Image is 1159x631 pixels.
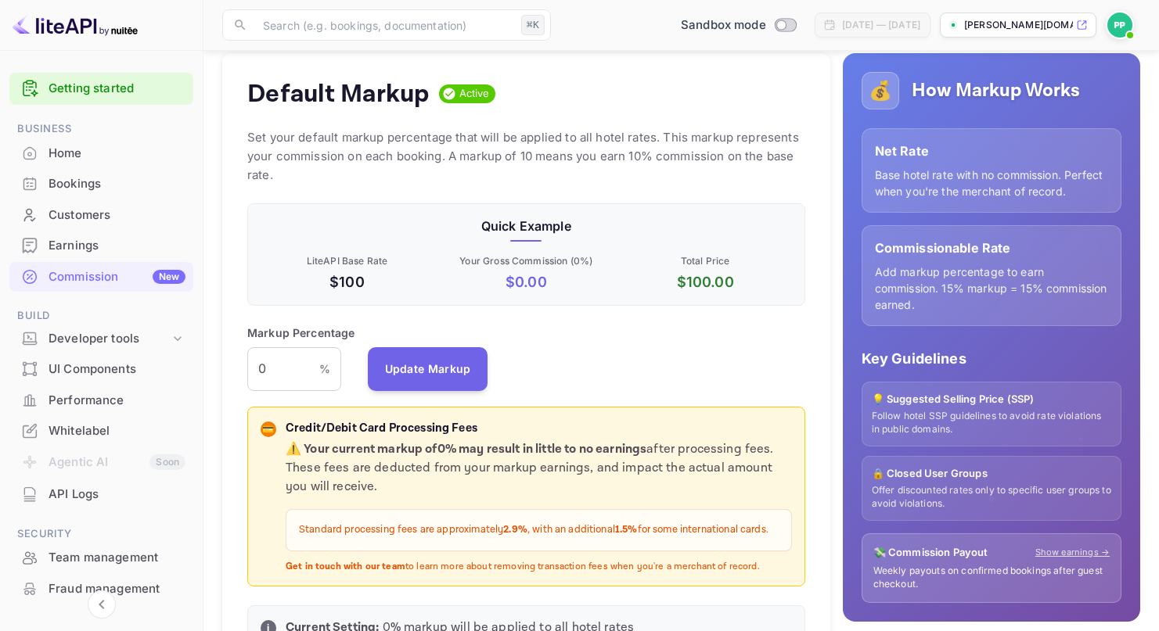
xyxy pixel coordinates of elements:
[619,254,792,268] p: Total Price
[286,561,792,574] p: to learn more about removing transaction fees when you're a merchant of record.
[9,169,193,198] a: Bookings
[9,385,193,416] div: Performance
[9,385,193,414] a: Performance
[286,440,792,497] p: after processing fees. These fees are deducted from your markup earnings, and impact the actual a...
[49,580,185,598] div: Fraud management
[262,422,274,436] p: 💳
[49,145,185,163] div: Home
[912,78,1080,103] h5: How Markup Works
[261,217,792,235] p: Quick Example
[247,128,805,185] p: Set your default markup percentage that will be applied to all hotel rates. This markup represent...
[254,9,515,41] input: Search (e.g. bookings, documentation)
[9,543,193,573] div: Team management
[286,561,405,572] strong: Get in touch with our team
[9,231,193,260] a: Earnings
[9,200,193,229] a: Customers
[875,238,1108,257] p: Commissionable Rate
[9,262,193,291] a: CommissionNew
[9,231,193,261] div: Earnings
[9,479,193,508] a: API Logs
[9,354,193,383] a: UI Components
[286,420,792,438] p: Credit/Debit Card Processing Fees
[875,142,1108,160] p: Net Rate
[9,354,193,385] div: UI Components
[49,360,185,378] div: UI Components
[9,479,193,510] div: API Logs
[862,348,1121,369] p: Key Guidelines
[319,360,330,377] p: %
[49,330,170,348] div: Developer tools
[869,77,892,105] p: 💰
[9,525,193,543] span: Security
[49,392,185,410] div: Performance
[49,422,185,440] div: Whitelabel
[9,416,193,446] div: Whitelabel
[872,484,1111,511] p: Offer discounted rates only to specific user groups to avoid violations.
[872,466,1111,482] p: 🔒 Closed User Groups
[440,254,613,268] p: Your Gross Commission ( 0 %)
[368,347,488,391] button: Update Markup
[13,13,138,38] img: LiteAPI logo
[247,324,355,341] p: Markup Percentage
[9,169,193,199] div: Bookings
[1035,546,1110,559] a: Show earnings →
[872,392,1111,407] p: 💡 Suggested Selling Price (SSP)
[261,271,434,292] p: $100
[873,565,1110,591] p: Weekly payouts on confirmed bookings after guest checkout.
[503,523,527,536] strong: 2.9%
[875,167,1108,199] p: Base hotel rate with no commission. Perfect when you're the merchant of record.
[49,611,185,629] div: Audit logs
[521,15,545,35] div: ⌘K
[9,138,193,167] a: Home
[88,590,116,618] button: Collapse navigation
[9,574,193,604] div: Fraud management
[964,18,1073,32] p: [PERSON_NAME][DOMAIN_NAME]...
[440,271,613,292] p: $ 0.00
[49,175,185,193] div: Bookings
[842,18,920,32] div: [DATE] — [DATE]
[49,206,185,224] div: Customers
[9,307,193,324] span: Build
[453,86,496,102] span: Active
[1107,13,1132,38] img: Paul Peddrick
[49,80,185,98] a: Getting started
[247,347,319,391] input: 0
[49,549,185,567] div: Team management
[619,271,792,292] p: $ 100.00
[615,523,638,536] strong: 1.5%
[681,16,766,34] span: Sandbox mode
[9,138,193,169] div: Home
[247,78,430,109] h4: Default Markup
[873,545,988,561] p: 💸 Commission Payout
[286,441,646,457] strong: ⚠️ Your current markup of 0 % may result in little to no earnings
[9,574,193,603] a: Fraud management
[9,120,193,138] span: Business
[49,486,185,504] div: API Logs
[153,270,185,284] div: New
[9,416,193,445] a: Whitelabel
[675,16,802,34] div: Switch to Production mode
[875,264,1108,313] p: Add markup percentage to earn commission. 15% markup = 15% commission earned.
[299,522,779,538] p: Standard processing fees are approximately , with an additional for some international cards.
[261,254,434,268] p: LiteAPI Base Rate
[9,543,193,572] a: Team management
[49,237,185,255] div: Earnings
[49,268,185,286] div: Commission
[9,325,193,353] div: Developer tools
[9,200,193,231] div: Customers
[9,262,193,292] div: CommissionNew
[872,410,1111,436] p: Follow hotel SSP guidelines to avoid rate violations in public domains.
[9,73,193,105] div: Getting started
